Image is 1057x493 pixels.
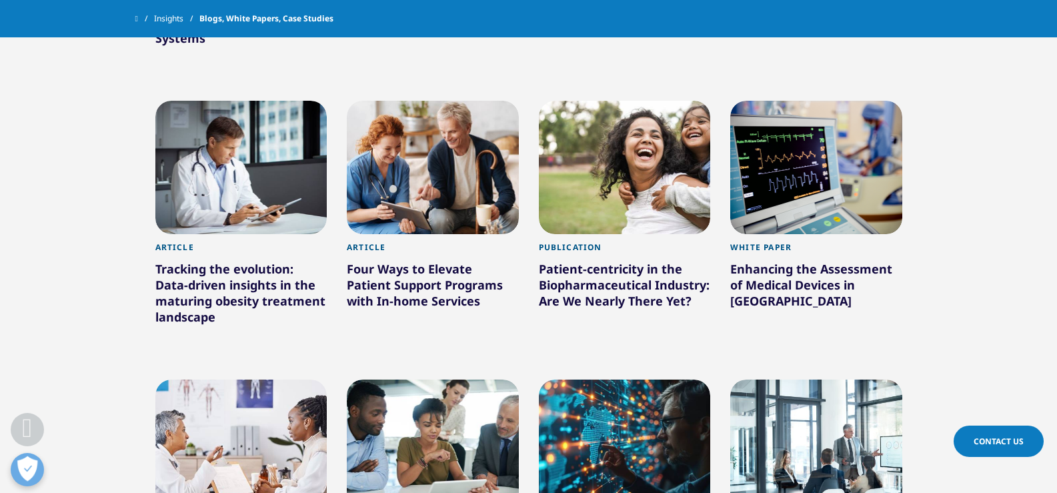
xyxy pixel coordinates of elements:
[155,242,327,260] div: Article
[954,426,1044,457] a: Contact Us
[730,242,902,260] div: White Paper
[539,234,711,343] a: Publication Patient-centricity in the Biopharmaceutical Industry: Are We Nearly There Yet?
[539,242,711,260] div: Publication
[347,242,519,260] div: Article
[974,436,1024,447] span: Contact Us
[539,261,711,314] div: Patient-centricity in the Biopharmaceutical Industry: Are We Nearly There Yet?
[11,453,44,486] button: Open Preferences
[347,261,519,314] div: Four Ways to Elevate Patient Support Programs with In-home Services
[155,234,327,359] a: Article Tracking the evolution: Data-driven insights in the maturing obesity treatment landscape
[730,261,902,314] div: Enhancing the Assessment of Medical Devices in [GEOGRAPHIC_DATA]
[730,234,902,343] a: White Paper Enhancing the Assessment of Medical Devices in [GEOGRAPHIC_DATA]
[347,234,519,343] a: Article Four Ways to Elevate Patient Support Programs with In-home Services
[154,7,199,31] a: Insights
[199,7,333,31] span: Blogs, White Papers, Case Studies
[155,261,327,330] div: Tracking the evolution: Data-driven insights in the maturing obesity treatment landscape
